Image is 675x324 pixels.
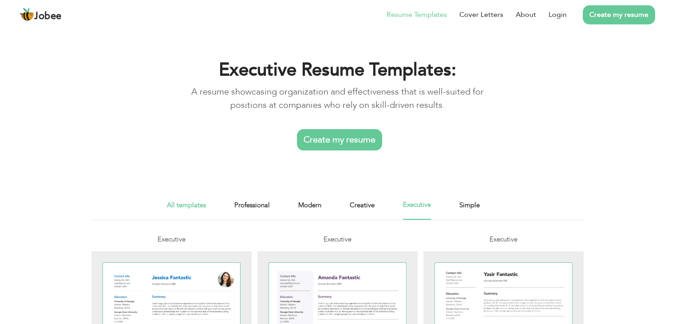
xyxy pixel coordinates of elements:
[403,200,431,220] a: Executive
[298,200,321,220] a: Modern
[549,9,567,20] a: Login
[34,12,62,21] span: Jobee
[489,235,517,244] span: Executive
[297,129,382,150] a: Create my resume
[324,235,351,244] span: Executive
[20,8,34,22] img: jobee.io
[167,200,206,220] a: All templates
[234,200,270,220] a: Professional
[583,5,655,24] a: Create my resume
[516,9,536,20] a: About
[459,200,480,220] a: Simple
[350,200,375,220] a: Creative
[387,9,447,20] a: Resume Templates
[459,9,503,20] a: Cover Letters
[158,235,186,244] span: Executive
[190,59,485,82] h1: Executive Resume Templates:
[20,8,62,22] a: Jobee
[190,85,485,112] p: A resume showcasing organization and effectiveness that is well-suited for positions at companies...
